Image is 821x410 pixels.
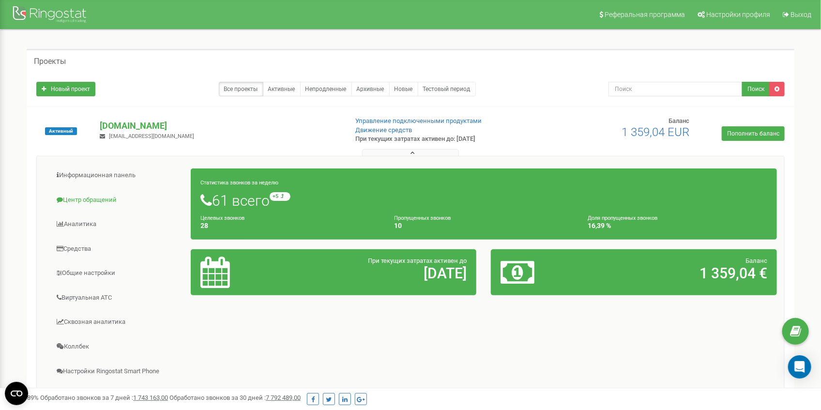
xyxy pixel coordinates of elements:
button: Open CMP widget [5,382,28,405]
a: Архивные [351,82,390,96]
p: При текущих затратах активен до: [DATE] [356,135,532,144]
small: Статистика звонков за неделю [200,180,278,186]
span: Настройки профиля [706,11,770,18]
a: Средства [44,237,191,261]
a: Новый проект [36,82,95,96]
h5: Проекты [34,57,66,66]
a: Сквозная аналитика [44,310,191,334]
a: Активные [263,82,301,96]
span: Обработано звонков за 7 дней : [40,394,168,401]
span: Реферальная программа [605,11,685,18]
small: Доля пропущенных звонков [588,215,658,221]
small: +5 [270,192,290,201]
span: Баланс [745,257,767,264]
h4: 28 [200,222,380,229]
h2: 1 359,04 € [594,265,767,281]
p: [DOMAIN_NAME] [100,120,339,132]
h4: 10 [394,222,573,229]
u: 1 743 163,00 [133,394,168,401]
a: Настройки Ringostat Smart Phone [44,360,191,383]
a: Центр обращений [44,188,191,212]
a: Тестовый период [418,82,476,96]
h1: 61 всего [200,192,767,209]
span: 1 359,04 EUR [622,125,689,139]
button: Поиск [742,82,770,96]
h2: [DATE] [294,265,467,281]
a: Интеграция [44,384,191,408]
span: Активный [45,127,77,135]
a: Информационная панель [44,164,191,187]
span: [EMAIL_ADDRESS][DOMAIN_NAME] [109,133,194,139]
small: Пропущенных звонков [394,215,451,221]
span: Выход [791,11,811,18]
a: Коллбек [44,335,191,359]
a: Аналитика [44,213,191,236]
div: Open Intercom Messenger [788,355,811,379]
a: Виртуальная АТС [44,286,191,310]
span: Обработано звонков за 30 дней : [169,394,301,401]
a: Все проекты [219,82,263,96]
a: Непродленные [300,82,352,96]
a: Общие настройки [44,261,191,285]
a: Движение средств [356,126,412,134]
h4: 16,39 % [588,222,767,229]
a: Управление подключенными продуктами [356,117,482,124]
span: Баланс [669,117,689,124]
a: Новые [389,82,418,96]
a: Пополнить баланс [722,126,785,141]
span: При текущих затратах активен до [368,257,467,264]
input: Поиск [608,82,743,96]
u: 7 792 489,00 [266,394,301,401]
small: Целевых звонков [200,215,244,221]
